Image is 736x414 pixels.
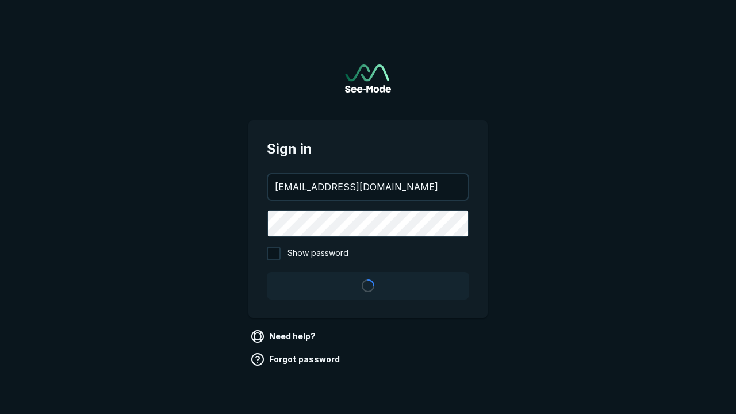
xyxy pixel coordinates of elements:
a: Need help? [248,327,320,346]
a: Forgot password [248,350,344,369]
span: Show password [287,247,348,260]
span: Sign in [267,139,469,159]
input: your@email.com [268,174,468,200]
img: See-Mode Logo [345,64,391,93]
a: Go to sign in [345,64,391,93]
